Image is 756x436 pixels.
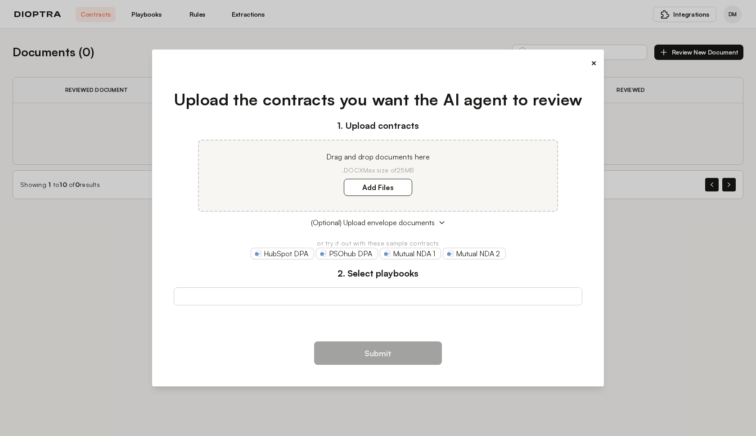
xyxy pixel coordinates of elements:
a: PSOhub DPA [316,248,378,259]
button: (Optional) Upload envelope documents [174,217,583,228]
button: × [591,57,597,69]
h1: Upload the contracts you want the AI agent to review [174,87,583,112]
p: .DOCX Max size of 25MB [210,166,546,175]
button: Submit [314,341,442,365]
a: HubSpot DPA [251,248,314,259]
a: Mutual NDA 1 [380,248,441,259]
a: Mutual NDA 2 [443,248,506,259]
span: (Optional) Upload envelope documents [311,217,435,228]
label: Add Files [344,179,412,196]
h3: 1. Upload contracts [174,119,583,132]
p: Drag and drop documents here [210,151,546,162]
p: or try it out with these sample contracts [174,239,583,248]
h3: 2. Select playbooks [174,267,583,280]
